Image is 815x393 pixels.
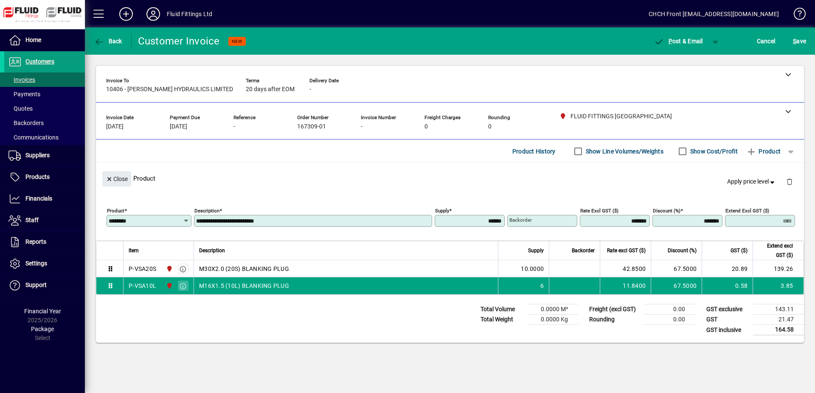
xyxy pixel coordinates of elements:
td: 143.11 [753,304,804,315]
span: Backorder [572,246,595,255]
span: 0 [488,123,492,130]
a: Financials [4,188,85,209]
button: Close [102,171,131,187]
td: GST exclusive [702,304,753,315]
td: Total Weight [476,315,527,325]
span: S [793,38,796,45]
td: 0.00 [644,304,695,315]
span: Extend excl GST ($) [758,241,793,260]
a: Knowledge Base [787,2,804,29]
span: Description [199,246,225,255]
span: Discount (%) [668,246,697,255]
span: [DATE] [170,123,187,130]
td: Freight (excl GST) [585,304,644,315]
span: GST ($) [731,246,748,255]
td: 21.47 [753,315,804,325]
span: 20 days after EOM [246,86,295,93]
span: Communications [8,134,59,141]
span: - [361,123,363,130]
span: M16X1.5 (10L) BLANKING PLUG [199,282,289,290]
span: Cancel [757,34,776,48]
a: Communications [4,130,85,145]
span: FLUID FITTINGS CHRISTCHURCH [164,281,174,290]
span: - [233,123,235,130]
mat-label: Supply [435,208,449,214]
span: Invoices [8,76,35,83]
span: Home [25,36,41,43]
span: 0 [424,123,428,130]
a: Suppliers [4,145,85,166]
label: Show Line Volumes/Weights [584,147,663,156]
span: Reports [25,238,46,245]
mat-label: Backorder [509,217,532,223]
a: Payments [4,87,85,101]
span: Quotes [8,105,33,112]
mat-label: Rate excl GST ($) [580,208,618,214]
a: Staff [4,210,85,231]
span: Backorders [8,120,44,126]
div: 11.8400 [605,282,646,290]
td: 164.58 [753,325,804,335]
span: [DATE] [106,123,124,130]
a: Home [4,30,85,51]
button: Profile [140,6,167,22]
span: 167309-01 [297,123,326,130]
span: M30X2.0 (20S) BLANKING PLUG [199,265,289,273]
div: 42.8500 [605,265,646,273]
app-page-header-button: Close [100,175,133,182]
a: Settings [4,253,85,274]
span: 10.0000 [521,265,544,273]
span: ost & Email [654,38,703,45]
span: Suppliers [25,152,50,159]
span: Support [25,282,47,288]
mat-label: Description [194,208,219,214]
a: Support [4,275,85,296]
td: 0.0000 M³ [527,304,578,315]
div: P-VSA20S [129,265,156,273]
td: 0.0000 Kg [527,315,578,325]
span: 6 [540,282,544,290]
span: Product [746,145,781,158]
div: Customer Invoice [138,34,220,48]
td: Total Volume [476,304,527,315]
span: Back [94,38,122,45]
label: Show Cost/Profit [689,147,738,156]
a: Products [4,167,85,188]
span: Supply [528,246,544,255]
span: Settings [25,260,47,267]
td: 139.26 [753,260,804,277]
span: Rate excl GST ($) [607,246,646,255]
div: CHCH Front [EMAIL_ADDRESS][DOMAIN_NAME] [649,7,779,21]
div: P-VSA10L [129,282,156,290]
span: Staff [25,217,39,223]
button: Post & Email [649,33,707,49]
a: Reports [4,231,85,253]
td: 67.5000 [651,277,702,294]
div: Product [96,163,804,194]
span: Product History [512,145,556,158]
span: Financials [25,195,52,202]
span: Products [25,173,50,180]
td: 0.00 [644,315,695,325]
span: 10406 - [PERSON_NAME] HYDRAULICS LIMITED [106,86,233,93]
td: Rounding [585,315,644,325]
span: Item [129,246,139,255]
button: Add [112,6,140,22]
span: NEW [232,39,242,44]
span: - [309,86,311,93]
span: Financial Year [24,308,61,315]
div: Fluid Fittings Ltd [167,7,212,21]
mat-label: Discount (%) [653,208,680,214]
mat-label: Extend excl GST ($) [725,208,769,214]
span: Customers [25,58,54,65]
button: Product [742,144,785,159]
a: Backorders [4,116,85,130]
span: Apply price level [727,177,776,186]
td: GST inclusive [702,325,753,335]
span: FLUID FITTINGS CHRISTCHURCH [164,264,174,273]
td: 0.58 [702,277,753,294]
td: GST [702,315,753,325]
a: Quotes [4,101,85,116]
mat-label: Product [107,208,124,214]
td: 20.89 [702,260,753,277]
